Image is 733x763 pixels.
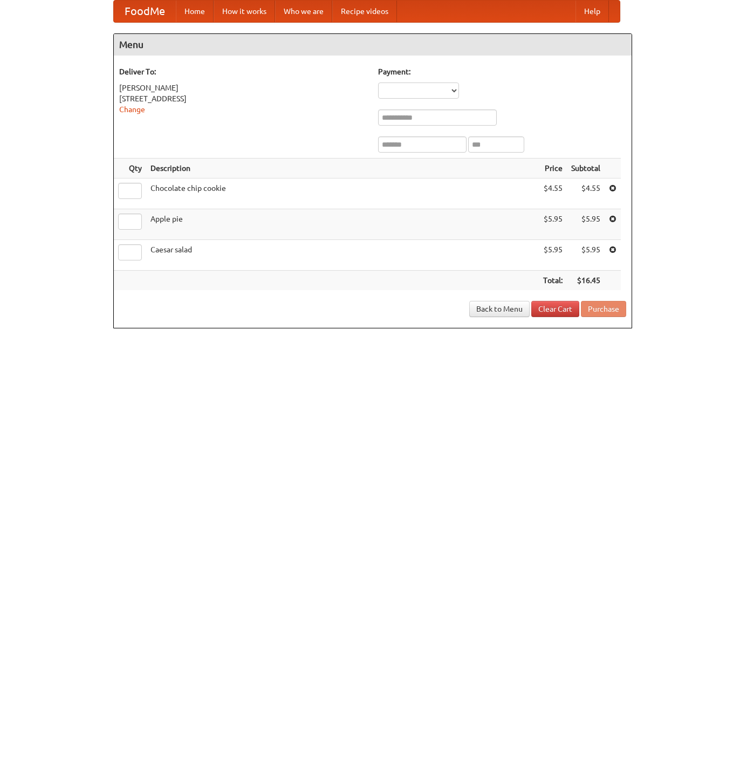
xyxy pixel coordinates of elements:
[146,178,539,209] td: Chocolate chip cookie
[567,209,605,240] td: $5.95
[119,83,367,93] div: [PERSON_NAME]
[275,1,332,22] a: Who we are
[332,1,397,22] a: Recipe videos
[119,66,367,77] h5: Deliver To:
[567,178,605,209] td: $4.55
[576,1,609,22] a: Help
[176,1,214,22] a: Home
[114,1,176,22] a: FoodMe
[567,159,605,178] th: Subtotal
[567,271,605,291] th: $16.45
[114,159,146,178] th: Qty
[539,271,567,291] th: Total:
[567,240,605,271] td: $5.95
[469,301,530,317] a: Back to Menu
[119,93,367,104] div: [STREET_ADDRESS]
[539,209,567,240] td: $5.95
[378,66,626,77] h5: Payment:
[119,105,145,114] a: Change
[539,240,567,271] td: $5.95
[214,1,275,22] a: How it works
[581,301,626,317] button: Purchase
[146,159,539,178] th: Description
[539,178,567,209] td: $4.55
[531,301,579,317] a: Clear Cart
[146,209,539,240] td: Apple pie
[146,240,539,271] td: Caesar salad
[114,34,632,56] h4: Menu
[539,159,567,178] th: Price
